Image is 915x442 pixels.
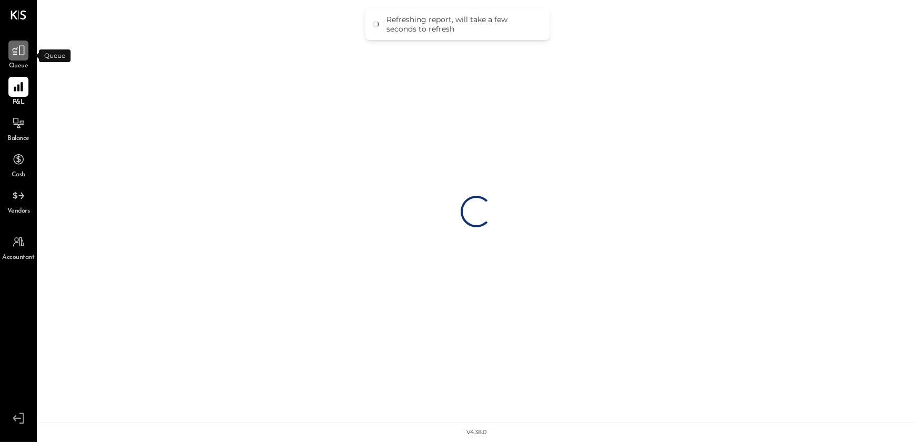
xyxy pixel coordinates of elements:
[1,41,36,71] a: Queue
[1,232,36,263] a: Accountant
[7,134,29,144] span: Balance
[13,98,25,107] span: P&L
[3,253,35,263] span: Accountant
[12,170,25,180] span: Cash
[1,186,36,216] a: Vendors
[39,49,71,62] div: Queue
[1,77,36,107] a: P&L
[1,149,36,180] a: Cash
[466,428,486,437] div: v 4.38.0
[386,15,539,34] div: Refreshing report, will take a few seconds to refresh
[1,113,36,144] a: Balance
[9,62,28,71] span: Queue
[7,207,30,216] span: Vendors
